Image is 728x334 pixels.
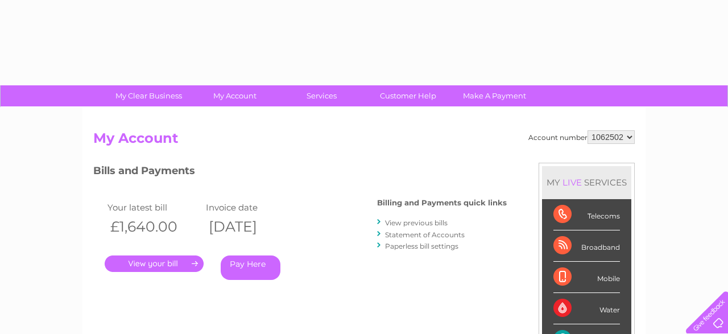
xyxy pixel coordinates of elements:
div: LIVE [560,177,584,188]
a: Statement of Accounts [385,230,465,239]
a: My Account [188,85,282,106]
a: . [105,255,204,272]
th: £1,640.00 [105,215,203,238]
a: Services [275,85,369,106]
a: Make A Payment [448,85,541,106]
a: My Clear Business [102,85,196,106]
td: Your latest bill [105,200,203,215]
a: Customer Help [361,85,455,106]
div: Water [553,293,620,324]
h2: My Account [93,130,635,152]
div: Broadband [553,230,620,262]
td: Invoice date [203,200,301,215]
a: Paperless bill settings [385,242,458,250]
div: MY SERVICES [542,166,631,199]
th: [DATE] [203,215,301,238]
a: Pay Here [221,255,280,280]
a: View previous bills [385,218,448,227]
div: Account number [528,130,635,144]
h4: Billing and Payments quick links [377,199,507,207]
div: Mobile [553,262,620,293]
div: Telecoms [553,199,620,230]
h3: Bills and Payments [93,163,507,183]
